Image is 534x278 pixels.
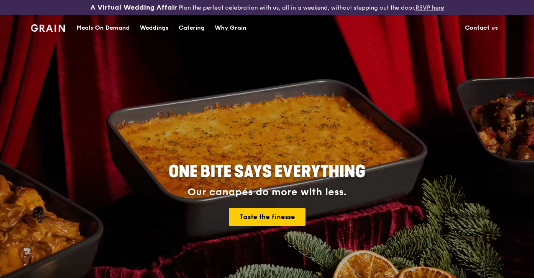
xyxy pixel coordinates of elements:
div: Catering [179,15,205,41]
a: Why Grain [210,15,252,41]
a: Weddings [135,15,174,41]
div: Our canapés do more with less. [116,186,418,198]
a: RSVP here [416,4,444,11]
div: Plan the perfect celebration with us, all in a weekend, without stepping out the door. [89,3,445,12]
img: Grain [31,24,65,32]
div: Meals On Demand [77,15,130,41]
a: Taste the finesse [229,208,306,226]
div: Weddings [140,15,169,41]
a: GrainGrain [31,15,65,40]
span: ONE BITE SAYS EVERYTHING [169,162,365,182]
a: Contact us [460,15,503,41]
div: Why Grain [215,15,246,41]
a: Catering [174,15,210,41]
h3: A Virtual Wedding Affair [90,3,177,12]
